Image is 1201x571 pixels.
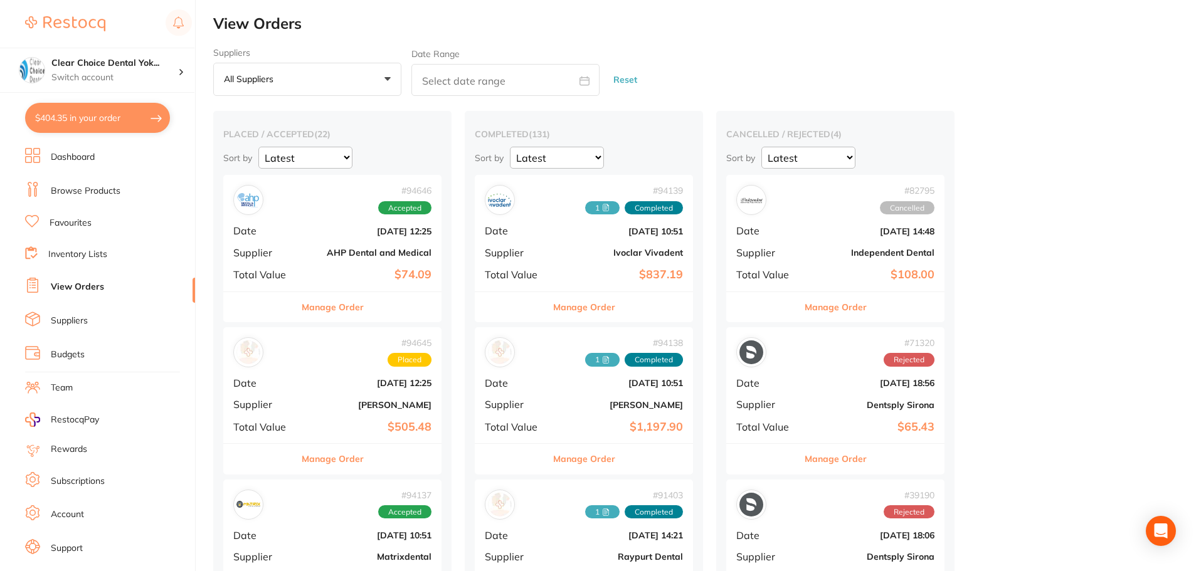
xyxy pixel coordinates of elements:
[625,505,683,519] span: Completed
[378,186,431,196] span: # 94646
[233,269,296,280] span: Total Value
[809,268,934,281] b: $108.00
[306,268,431,281] b: $74.09
[25,412,99,427] a: RestocqPay
[485,530,548,541] span: Date
[25,9,105,38] a: Restocq Logo
[388,353,431,367] span: Placed
[1146,516,1176,546] div: Open Intercom Messenger
[388,338,431,348] span: # 94645
[739,340,763,364] img: Dentsply Sirona
[51,443,87,456] a: Rewards
[485,247,548,258] span: Supplier
[302,292,364,322] button: Manage Order
[411,49,460,59] label: Date Range
[233,551,296,562] span: Supplier
[736,530,799,541] span: Date
[884,490,934,500] span: # 39190
[485,225,548,236] span: Date
[488,340,512,364] img: Henry Schein Halas
[306,400,431,410] b: [PERSON_NAME]
[213,48,401,58] label: Suppliers
[736,269,799,280] span: Total Value
[625,201,683,215] span: Completed
[302,444,364,474] button: Manage Order
[233,421,296,432] span: Total Value
[884,338,934,348] span: # 71320
[488,493,512,516] img: Raypurt Dental
[233,399,296,410] span: Supplier
[736,399,799,410] span: Supplier
[223,128,442,140] h2: placed / accepted ( 22 )
[213,63,401,97] button: All suppliers
[51,281,104,293] a: View Orders
[51,508,84,521] a: Account
[411,64,600,96] input: Select date range
[224,73,278,85] p: All suppliers
[485,377,548,389] span: Date
[378,201,431,215] span: Accepted
[809,530,934,540] b: [DATE] 18:06
[739,188,763,212] img: Independent Dental
[809,400,934,410] b: Dentsply Sirona
[48,248,107,261] a: Inventory Lists
[809,226,934,236] b: [DATE] 14:48
[475,128,693,140] h2: completed ( 131 )
[475,152,504,164] p: Sort by
[726,152,755,164] p: Sort by
[488,188,512,212] img: Ivoclar Vivadent
[880,201,934,215] span: Cancelled
[378,505,431,519] span: Accepted
[553,444,615,474] button: Manage Order
[51,414,99,426] span: RestocqPay
[880,186,934,196] span: # 82795
[585,338,683,348] span: # 94138
[51,475,105,488] a: Subscriptions
[19,58,45,83] img: Clear Choice Dental Yokine
[736,247,799,258] span: Supplier
[585,505,620,519] span: Received
[25,103,170,133] button: $404.35 in your order
[558,248,683,258] b: Ivoclar Vivadent
[306,530,431,540] b: [DATE] 10:51
[585,186,683,196] span: # 94139
[884,353,934,367] span: Rejected
[306,421,431,434] b: $505.48
[236,188,260,212] img: AHP Dental and Medical
[558,421,683,434] b: $1,197.90
[558,268,683,281] b: $837.19
[223,175,442,322] div: AHP Dental and Medical#94646AcceptedDate[DATE] 12:25SupplierAHP Dental and MedicalTotal Value$74....
[485,399,548,410] span: Supplier
[558,552,683,562] b: Raypurt Dental
[485,551,548,562] span: Supplier
[233,377,296,389] span: Date
[51,151,95,164] a: Dashboard
[233,530,296,541] span: Date
[625,353,683,367] span: Completed
[25,16,105,31] img: Restocq Logo
[485,421,548,432] span: Total Value
[51,57,178,70] h4: Clear Choice Dental Yokine
[884,505,934,519] span: Rejected
[306,226,431,236] b: [DATE] 12:25
[805,444,867,474] button: Manage Order
[736,377,799,389] span: Date
[236,493,260,516] img: Matrixdental
[51,71,178,84] p: Switch account
[585,490,683,500] span: # 91403
[51,185,120,197] a: Browse Products
[51,348,85,361] a: Budgets
[739,493,763,516] img: Dentsply Sirona
[558,400,683,410] b: [PERSON_NAME]
[485,269,548,280] span: Total Value
[809,248,934,258] b: Independent Dental
[213,15,1201,33] h2: View Orders
[306,552,431,562] b: Matrixdental
[233,225,296,236] span: Date
[726,128,944,140] h2: cancelled / rejected ( 4 )
[558,378,683,388] b: [DATE] 10:51
[233,247,296,258] span: Supplier
[306,378,431,388] b: [DATE] 12:25
[809,378,934,388] b: [DATE] 18:56
[558,530,683,540] b: [DATE] 14:21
